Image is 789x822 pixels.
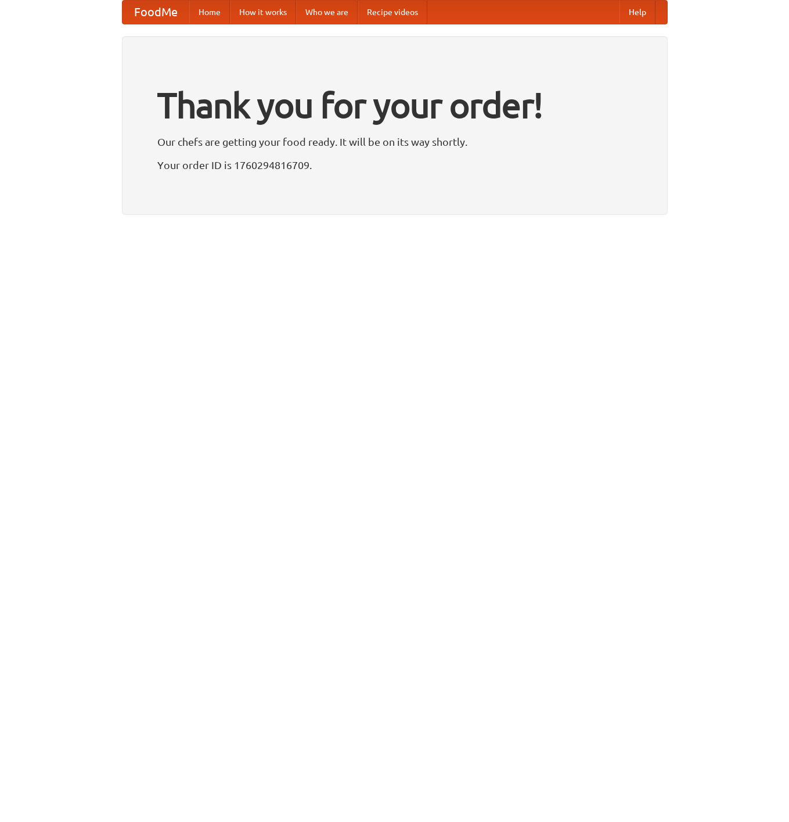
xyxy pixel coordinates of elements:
h1: Thank you for your order! [157,77,632,133]
a: FoodMe [123,1,189,24]
a: Help [619,1,655,24]
a: How it works [230,1,296,24]
a: Recipe videos [358,1,427,24]
a: Home [189,1,230,24]
p: Our chefs are getting your food ready. It will be on its way shortly. [157,133,632,150]
a: Who we are [296,1,358,24]
p: Your order ID is 1760294816709. [157,156,632,174]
